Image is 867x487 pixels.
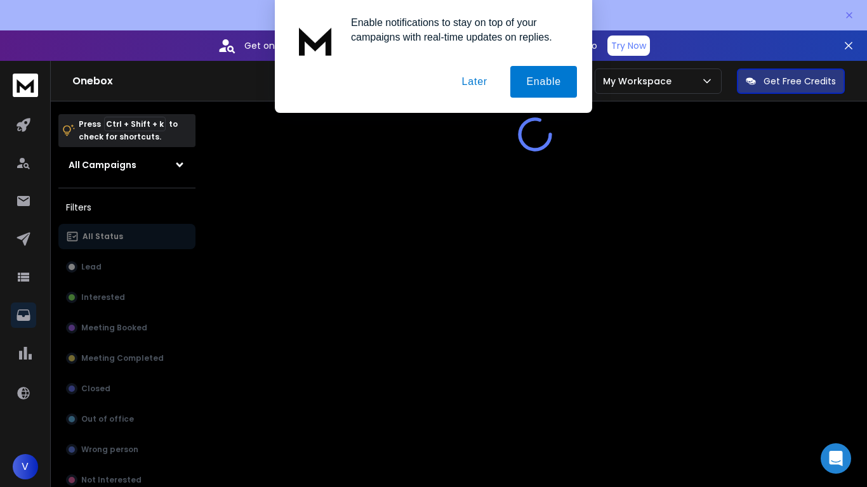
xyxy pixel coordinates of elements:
h1: All Campaigns [69,159,136,171]
button: Enable [510,66,577,98]
h3: Filters [58,198,195,216]
p: Press to check for shortcuts. [79,118,178,143]
button: Later [446,66,503,98]
button: V [13,454,38,479]
button: All Campaigns [58,152,195,178]
span: Ctrl + Shift + k [104,117,166,131]
div: Open Intercom Messenger [821,443,851,474]
img: notification icon [290,15,341,66]
div: Enable notifications to stay on top of your campaigns with real-time updates on replies. [341,15,577,44]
